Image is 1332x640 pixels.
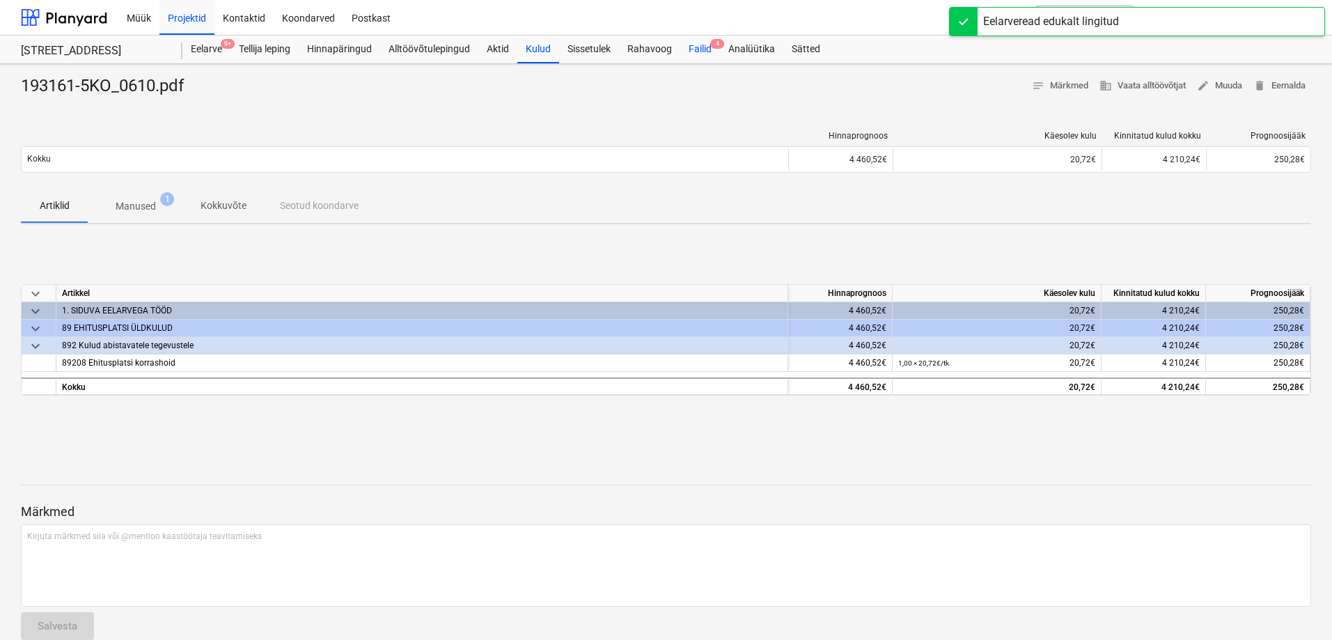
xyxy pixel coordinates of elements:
[27,286,44,302] span: keyboard_arrow_down
[1102,285,1206,302] div: Kinnitatud kulud kokku
[21,504,1311,520] p: Märkmed
[788,337,893,354] div: 4 460,52€
[710,39,724,49] span: 4
[1253,78,1306,94] span: Eemalda
[27,303,44,320] span: keyboard_arrow_down
[380,36,478,63] a: Alltöövõtulepingud
[160,192,174,206] span: 1
[680,36,720,63] a: Failid4
[62,358,175,368] span: 89208 Ehitusplatsi korrashoid
[1197,78,1242,94] span: Muuda
[559,36,619,63] a: Sissetulek
[21,75,195,97] div: 193161-5KO_0610.pdf
[898,379,1095,396] div: 20,72€
[27,338,44,354] span: keyboard_arrow_down
[788,148,893,171] div: 4 460,52€
[1099,79,1112,92] span: business
[783,36,829,63] a: Sätted
[893,285,1102,302] div: Käesolev kulu
[898,354,1095,372] div: 20,72€
[1102,337,1206,354] div: 4 210,24€
[898,337,1095,354] div: 20,72€
[680,36,720,63] div: Failid
[983,13,1119,30] div: Eelarveread edukalt lingitud
[230,36,299,63] a: Tellija leping
[899,155,1096,164] div: 20,72€
[201,198,246,213] p: Kokkuvõte
[62,302,782,319] div: 1. SIDUVA EELARVEGA TÖÖD
[794,131,888,141] div: Hinnaprognoos
[788,377,893,395] div: 4 460,52€
[62,337,782,354] div: 892 Kulud abistavatele tegevustele
[517,36,559,63] a: Kulud
[788,285,893,302] div: Hinnaprognoos
[21,44,166,58] div: [STREET_ADDRESS]
[1102,320,1206,337] div: 4 210,24€
[720,36,783,63] a: Analüütika
[1032,78,1088,94] span: Märkmed
[38,198,71,213] p: Artiklid
[1197,79,1209,92] span: edit
[478,36,517,63] a: Aktid
[182,36,230,63] a: Eelarve9+
[1274,358,1304,368] span: 250,28€
[1206,320,1310,337] div: 250,28€
[898,320,1095,337] div: 20,72€
[1032,79,1044,92] span: notes
[1102,377,1206,395] div: 4 210,24€
[1206,302,1310,320] div: 250,28€
[898,359,949,367] small: 1,00 × 20,72€ / tk
[1206,377,1310,395] div: 250,28€
[299,36,380,63] a: Hinnapäringud
[1206,285,1310,302] div: Prognoosijääk
[27,320,44,337] span: keyboard_arrow_down
[1102,148,1206,171] div: 4 210,24€
[1102,302,1206,320] div: 4 210,24€
[56,377,788,395] div: Kokku
[1191,75,1248,97] button: Muuda
[788,320,893,337] div: 4 460,52€
[1212,131,1306,141] div: Prognoosijääk
[1274,155,1305,164] span: 250,28€
[1206,337,1310,354] div: 250,28€
[1248,75,1311,97] button: Eemalda
[116,199,156,214] p: Manused
[619,36,680,63] a: Rahavoog
[56,285,788,302] div: Artikkel
[898,302,1095,320] div: 20,72€
[788,354,893,372] div: 4 460,52€
[221,39,235,49] span: 9+
[1026,75,1094,97] button: Märkmed
[899,131,1097,141] div: Käesolev kulu
[27,153,51,165] p: Kokku
[1099,78,1186,94] span: Vaata alltöövõtjat
[62,320,782,336] div: 89 EHITUSPLATSI ÜLDKULUD
[1262,573,1332,640] iframe: Chat Widget
[1108,131,1201,141] div: Kinnitatud kulud kokku
[1253,79,1266,92] span: delete
[1162,358,1200,368] span: 4 210,24€
[1094,75,1191,97] button: Vaata alltöövõtjat
[788,302,893,320] div: 4 460,52€
[182,36,230,63] div: Eelarve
